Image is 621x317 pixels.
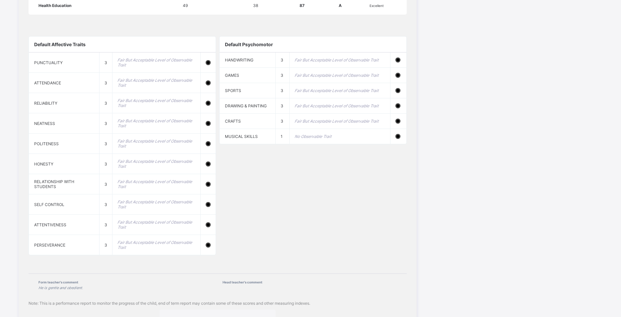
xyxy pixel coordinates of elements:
[370,4,384,8] span: Excellent
[281,73,283,78] span: 3
[295,103,379,108] i: Fair But Acceptable Level of Observable Trait
[225,88,241,93] span: SPORTS
[295,134,331,139] i: No Observable Trait
[104,80,107,85] span: 3
[295,57,379,62] i: Fair But Acceptable Level of Observable Trait
[34,60,63,65] span: PUNCTUALITY
[117,118,192,128] i: Fair But Acceptable Level of Observable Trait
[225,103,267,108] span: DRAWING & PAINTING
[225,119,241,124] span: CRAFTS
[104,222,107,227] span: 3
[281,134,283,139] span: 1
[225,57,253,62] span: HANDWRITING
[34,202,64,207] span: SELF CONTROL
[223,280,397,284] span: Head teacher's comment
[117,240,192,250] i: Fair But Acceptable Level of Observable Trait
[117,57,192,67] i: Fair But Acceptable Level of Observable Trait
[34,179,74,189] span: RELATIONSHIP WITH STUDENTS
[253,3,258,8] span: 38
[281,57,283,62] span: 3
[104,182,107,187] span: 3
[104,121,107,126] span: 3
[104,101,107,106] span: 3
[117,78,192,88] i: Fair But Acceptable Level of Observable Trait
[104,243,107,248] span: 3
[281,119,283,124] span: 3
[34,80,61,85] span: ATTENDANCE
[339,3,342,8] span: A
[104,141,107,146] span: 3
[34,243,65,248] span: PERSEVERANCE
[225,73,239,78] span: GAMES
[104,202,107,207] span: 3
[38,3,71,8] span: Health Education
[117,98,192,108] i: Fair But Acceptable Level of Observable Trait
[225,42,273,47] span: Default Psychomotor
[300,3,305,8] span: 87
[117,139,192,149] i: Fair But Acceptable Level of Observable Trait
[34,42,86,47] span: Default Affective Traits
[117,159,192,169] i: Fair But Acceptable Level of Observable Trait
[34,222,66,227] span: ATTENTIVENESS
[295,88,379,93] i: Fair But Acceptable Level of Observable Trait
[117,220,192,230] i: Fair But Acceptable Level of Observable Trait
[281,103,283,108] span: 3
[34,121,55,126] span: NEATNESS
[117,179,192,189] i: Fair But Acceptable Level of Observable Trait
[295,73,379,78] i: Fair But Acceptable Level of Observable Trait
[104,60,107,65] span: 3
[225,134,258,139] span: MUSICAL SKILLS
[34,141,59,146] span: POLITENESS
[117,199,192,209] i: Fair But Acceptable Level of Observable Trait
[38,286,83,290] i: He is gentle and obedient.
[281,88,283,93] span: 3
[38,280,213,284] span: Form teacher's comment
[29,301,310,306] span: Note: This is a performance report to monitor the progress of the child, end of term report may c...
[34,161,53,166] span: HONESTY
[183,3,188,8] span: 49
[104,161,107,166] span: 3
[34,101,57,106] span: RELIABILITY
[295,119,379,124] i: Fair But Acceptable Level of Observable Trait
